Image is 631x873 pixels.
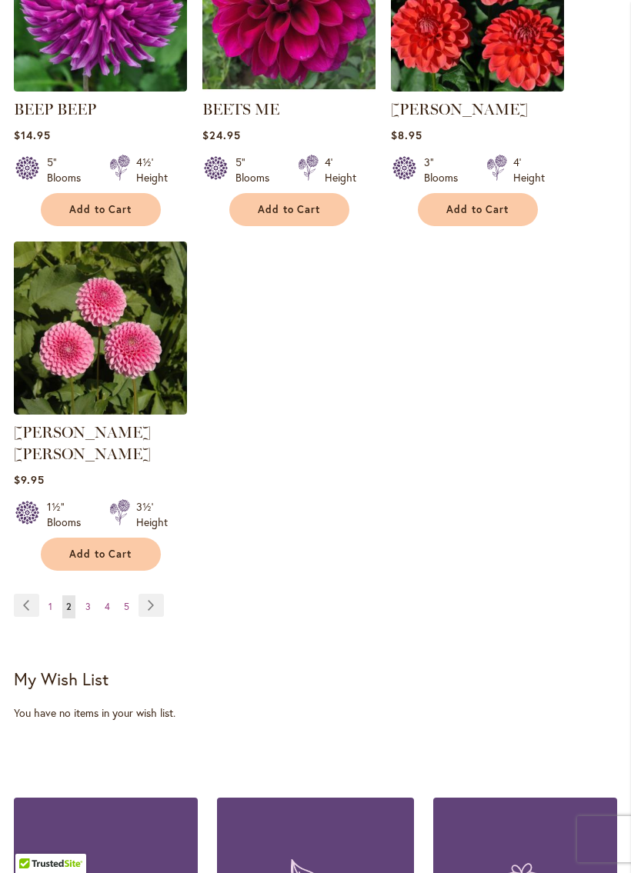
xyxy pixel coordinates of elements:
[14,705,617,721] div: You have no items in your wish list.
[85,601,91,612] span: 3
[258,203,321,216] span: Add to Cart
[14,668,109,690] strong: My Wish List
[82,595,95,618] a: 3
[235,155,279,185] div: 5" Blooms
[391,128,422,142] span: $8.95
[202,128,241,142] span: $24.95
[66,601,72,612] span: 2
[14,423,151,463] a: [PERSON_NAME] [PERSON_NAME]
[229,193,349,226] button: Add to Cart
[105,601,110,612] span: 4
[41,193,161,226] button: Add to Cart
[14,100,96,118] a: BEEP BEEP
[41,538,161,571] button: Add to Cart
[120,595,133,618] a: 5
[69,203,132,216] span: Add to Cart
[14,80,187,95] a: BEEP BEEP
[446,203,509,216] span: Add to Cart
[12,818,55,861] iframe: Launch Accessibility Center
[424,155,468,185] div: 3" Blooms
[325,155,356,185] div: 4' Height
[14,472,45,487] span: $9.95
[391,100,528,118] a: [PERSON_NAME]
[47,499,91,530] div: 1½" Blooms
[14,403,187,418] a: BETTY ANNE
[101,595,114,618] a: 4
[136,155,168,185] div: 4½' Height
[45,595,56,618] a: 1
[124,601,129,612] span: 5
[48,601,52,612] span: 1
[69,548,132,561] span: Add to Cart
[14,128,51,142] span: $14.95
[202,100,279,118] a: BEETS ME
[136,499,168,530] div: 3½' Height
[202,80,376,95] a: BEETS ME
[391,80,564,95] a: BENJAMIN MATTHEW
[513,155,545,185] div: 4' Height
[14,242,187,415] img: BETTY ANNE
[47,155,91,185] div: 5" Blooms
[418,193,538,226] button: Add to Cart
